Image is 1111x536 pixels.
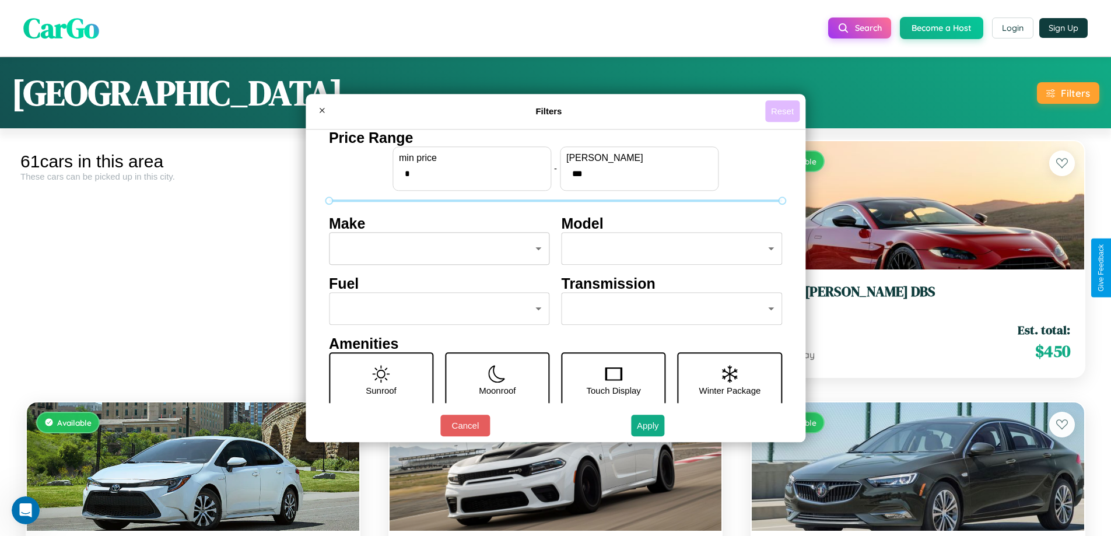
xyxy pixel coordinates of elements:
[12,69,343,117] h1: [GEOGRAPHIC_DATA]
[12,496,40,524] iframe: Intercom live chat
[586,383,640,398] p: Touch Display
[329,275,550,292] h4: Fuel
[440,415,490,436] button: Cancel
[332,106,765,116] h4: Filters
[479,383,516,398] p: Moonroof
[828,17,891,38] button: Search
[1061,87,1090,99] div: Filters
[1018,321,1070,338] span: Est. total:
[20,152,366,171] div: 61 cars in this area
[855,23,882,33] span: Search
[366,383,397,398] p: Sunroof
[562,215,783,232] h4: Model
[329,129,782,146] h4: Price Range
[766,283,1070,300] h3: Aston [PERSON_NAME] DBS
[562,275,783,292] h4: Transmission
[399,153,545,163] label: min price
[1035,339,1070,363] span: $ 450
[57,418,92,428] span: Available
[1097,244,1105,292] div: Give Feedback
[766,283,1070,312] a: Aston [PERSON_NAME] DBS2024
[1039,18,1088,38] button: Sign Up
[23,9,99,47] span: CarGo
[900,17,983,39] button: Become a Host
[329,335,782,352] h4: Amenities
[1037,82,1099,104] button: Filters
[566,153,712,163] label: [PERSON_NAME]
[20,171,366,181] div: These cars can be picked up in this city.
[699,383,761,398] p: Winter Package
[765,100,800,122] button: Reset
[992,17,1033,38] button: Login
[554,160,557,176] p: -
[631,415,665,436] button: Apply
[329,215,550,232] h4: Make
